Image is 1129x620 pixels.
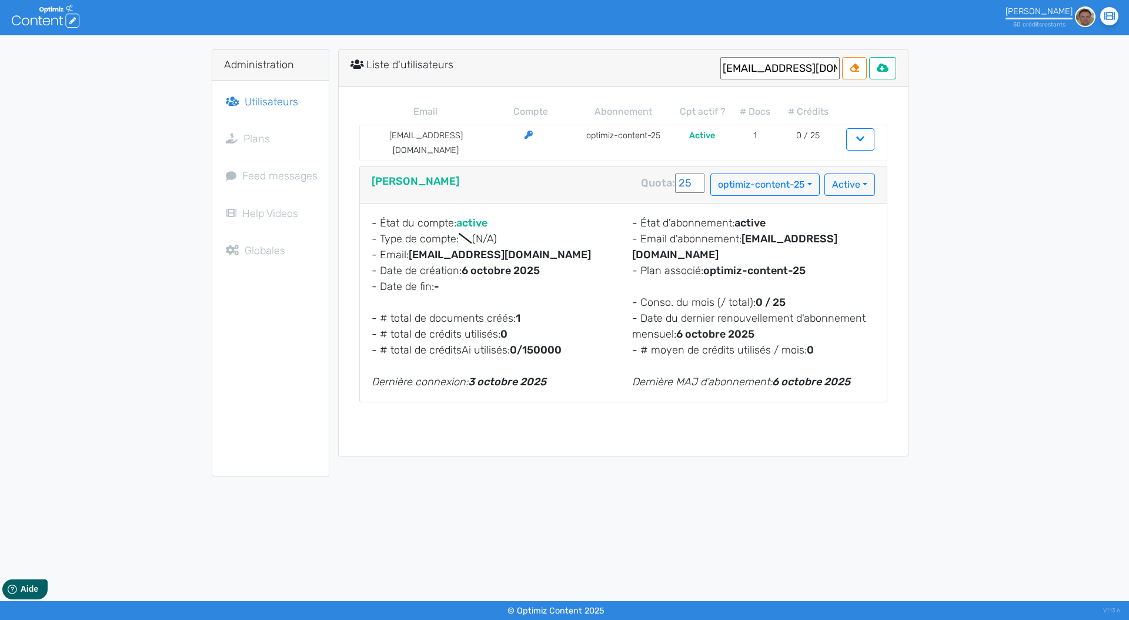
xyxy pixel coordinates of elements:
span: Dernière MAJ d'abonnement: [632,375,772,388]
b: optimiz-content-25 [703,264,806,277]
th: Email [359,105,492,119]
span: Globales [245,244,285,257]
b: 0 [500,328,507,341]
th: Abonnement [570,105,676,119]
button: Active [824,174,875,196]
div: [PERSON_NAME] [1006,6,1073,16]
b: 6 octobre 2025 [462,264,540,277]
span: - Date du dernier renouvellement d'abonnement mensuel: [632,312,866,341]
span: Active [689,131,715,141]
th: Compte [492,105,571,119]
b: 2025-10-06T08:40:31.327Z [676,328,754,341]
span: Liste d'utilisateurs [366,58,453,71]
span: - # total de créditsAi utilisés: [372,344,510,356]
span: - # total de crédits utilisés: [372,328,500,341]
span: (N/A) [472,232,497,245]
span: - Date de création: [372,264,462,277]
span: - # moyen de crédits utilisés / mois: [632,344,807,356]
span: - Email d'abonnement: [632,232,741,245]
b: 0 / 25 [756,296,786,309]
span: - État d'abonnement: [632,216,734,229]
td: optimiz-content-25 [570,128,676,158]
span: - # total de documents créés: [372,312,516,325]
span: Dernière connexion: [372,375,468,388]
td: 0 / 25 [781,128,834,158]
b: 1 [516,312,520,325]
th: Cpt actif ? [676,105,729,119]
button: Show info [846,128,874,151]
span: s [1063,21,1065,28]
b: active [456,216,487,229]
span: Feed messages [242,169,318,182]
div: Administration [212,50,329,81]
button: optimiz-content-25 [710,174,820,196]
b: - [434,280,439,293]
td: 1 [729,128,781,158]
span: Quota: [641,176,675,189]
span: - Email: [372,248,409,261]
span: - Plan associé: [632,264,703,277]
b: 2025-10-06T08:40:31.327Z [772,375,850,388]
span: - Type de compte: [372,232,497,245]
span: Help Videos [242,207,298,220]
span: - Conso. du mois (/ total): [632,296,756,309]
b: 0/150000 [510,344,562,356]
b: [EMAIL_ADDRESS][DOMAIN_NAME] [409,248,591,261]
th: # Crédits [781,105,834,119]
b: 2025-10-03T13:13:16.944Z [468,375,546,388]
b: 0 [807,344,814,356]
img: 49ca57c83f605d06a354ddcffb6883cc [1075,6,1095,27]
td: [EMAIL_ADDRESS][DOMAIN_NAME] [360,128,492,158]
span: Plans [243,132,270,145]
div: [PERSON_NAME] [360,166,887,204]
span: Utilisateurs [245,95,298,108]
span: - État du compte: [372,216,456,229]
small: © Optimiz Content 2025 [507,606,604,616]
span: s [1039,21,1042,28]
input: Recherche [720,57,840,79]
b: active [734,216,766,229]
div: V1.13.6 [1103,601,1120,620]
th: # Docs [729,105,782,119]
span: - Date de fin: [372,280,434,293]
small: 50 crédit restant [1013,21,1065,28]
